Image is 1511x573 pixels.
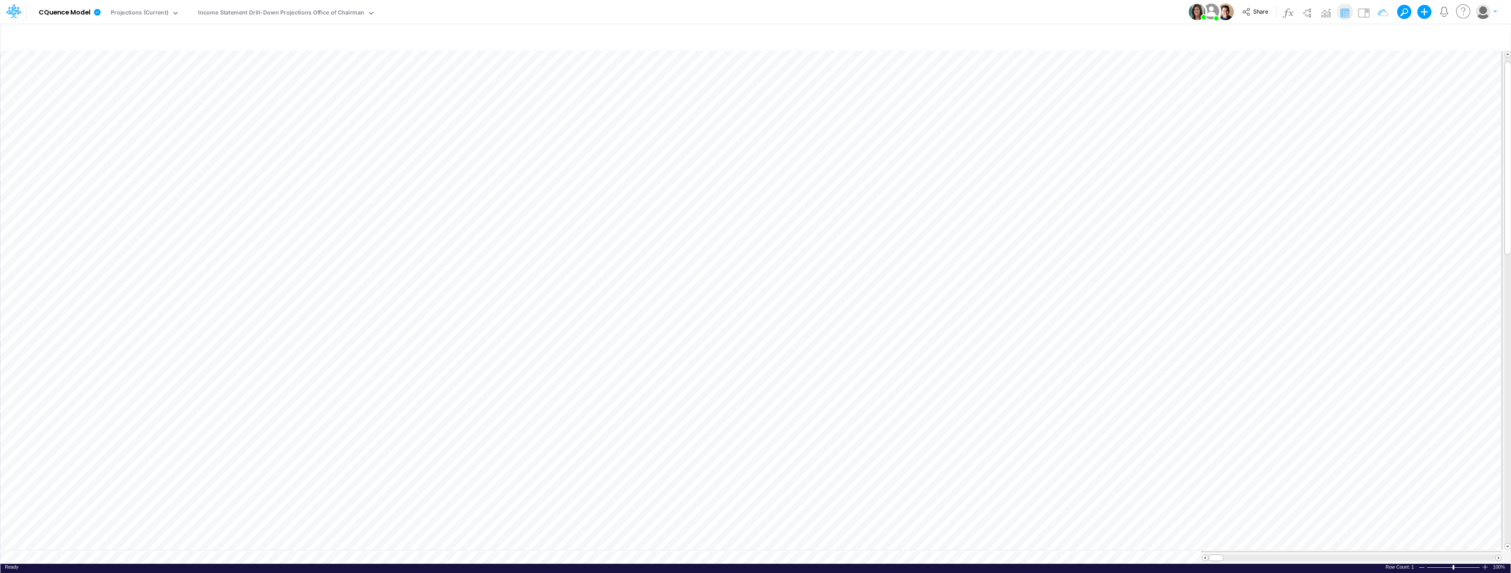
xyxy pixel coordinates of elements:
[111,8,168,18] div: Projections (Current)
[1439,7,1449,17] a: Notifications
[1238,5,1274,19] button: Share
[1453,565,1454,569] div: Zoom
[5,564,18,570] div: In Ready mode
[1493,564,1506,570] span: 100%
[1385,564,1414,570] div: Count of selected rows
[5,564,18,569] span: Ready
[1418,564,1425,571] div: Zoom Out
[1482,564,1489,570] div: Zoom In
[1253,8,1268,14] span: Share
[198,8,364,18] div: Income Statement Drill-Down Projections Office of Chairman
[8,28,1319,46] input: Type a title here
[1189,4,1205,20] img: User Image Icon
[1427,564,1482,570] div: Zoom
[39,9,90,17] b: CQuence Model
[1385,564,1414,569] span: Row Count: 1
[1217,4,1234,20] img: User Image Icon
[1493,564,1506,570] div: Zoom level
[1201,2,1221,22] img: User Image Icon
